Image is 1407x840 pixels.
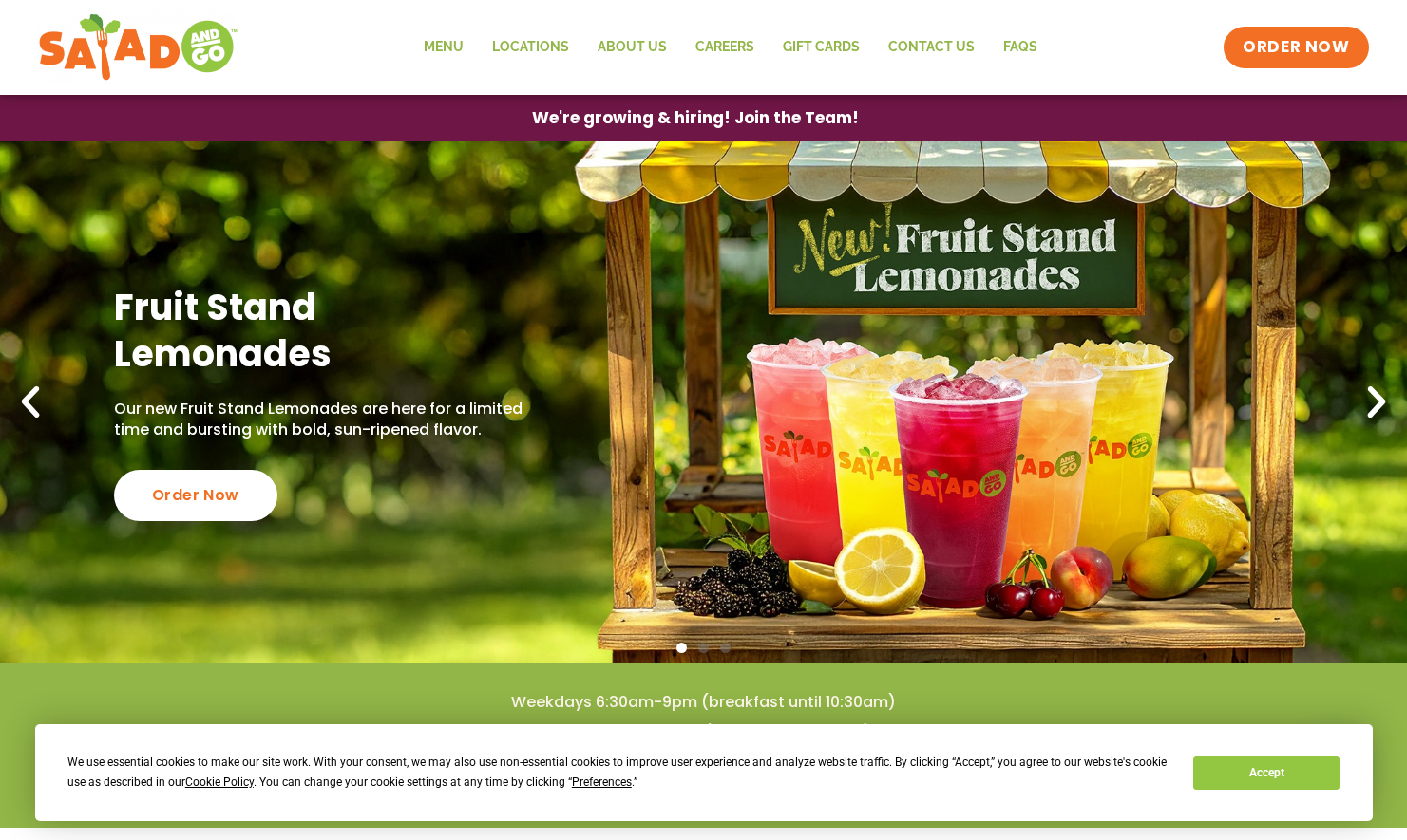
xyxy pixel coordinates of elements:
[698,643,709,653] span: Go to slide 2
[769,26,874,69] a: GIFT CARDS
[676,643,687,653] span: Go to slide 1
[10,382,51,423] div: Previous slide
[114,470,277,521] div: Order Now
[532,110,859,126] span: We're growing & hiring! Join the Team!
[185,775,254,789] span: Cookie Policy
[1193,756,1340,790] button: Accept
[478,26,583,69] a: Locations
[67,753,1170,793] div: We use essential cookies to make our site work. With your consent, we may also use non-essential ...
[874,26,989,69] a: Contact Us
[38,692,1369,713] h4: Weekdays 6:30am-9pm (breakfast until 10:30am)
[504,96,887,140] a: We're growing & hiring! Join the Team!
[572,775,632,789] span: Preferences
[409,26,478,69] a: Menu
[38,722,1369,743] h4: Weekends 7am-9pm (breakfast until 11am)
[1356,382,1397,423] div: Next slide
[38,9,238,85] img: new-SAG-logo-768×292
[720,643,731,653] span: Go to slide 3
[1224,27,1368,68] a: ORDER NOW
[1243,36,1349,59] span: ORDER NOW
[681,26,769,69] a: Careers
[35,724,1373,821] div: Cookie Consent Prompt
[114,284,541,378] h2: Fruit Stand Lemonades
[989,26,1052,69] a: FAQs
[409,26,1052,69] nav: Menu
[583,26,681,69] a: About Us
[114,399,541,441] p: Our new Fruit Stand Lemonades are here for a limited time and bursting with bold, sun-ripened fla...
